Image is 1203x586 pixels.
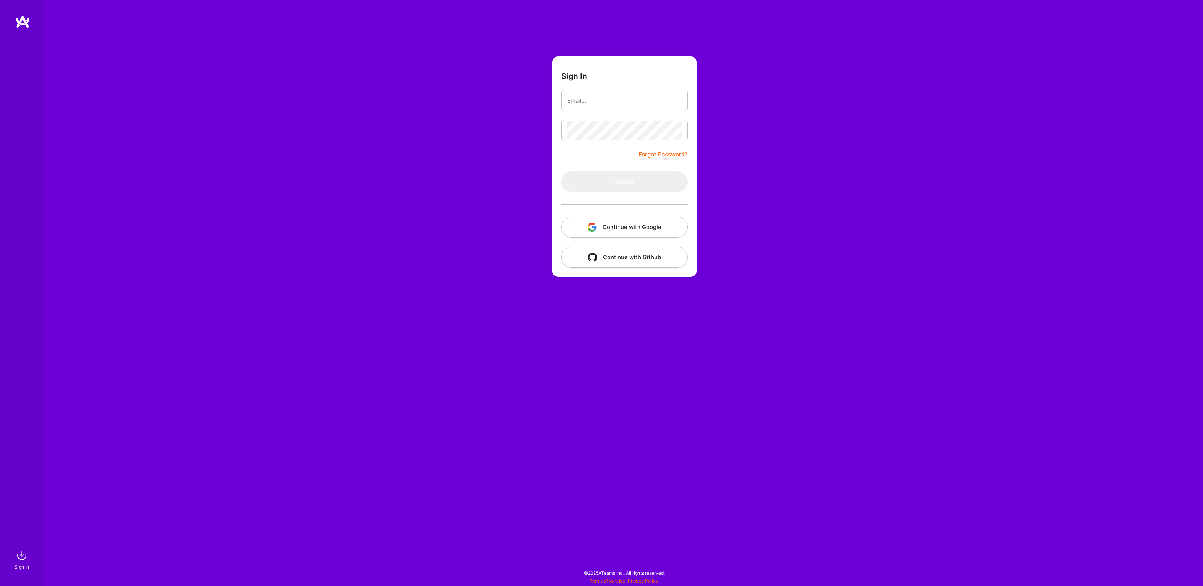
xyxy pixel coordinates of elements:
[15,563,29,571] div: Sign In
[561,247,688,268] button: Continue with Github
[588,253,597,262] img: icon
[628,578,658,584] a: Privacy Policy
[567,91,682,110] input: Email...
[15,15,30,29] img: logo
[16,548,29,571] a: sign inSign In
[561,217,688,238] button: Continue with Google
[590,578,658,584] span: |
[561,71,587,81] h3: Sign In
[45,563,1203,582] div: © 2025 ATeams Inc., All rights reserved.
[561,171,688,192] button: Sign In
[590,578,625,584] a: Terms of Service
[14,548,29,563] img: sign in
[639,150,688,159] a: Forgot Password?
[588,223,597,232] img: icon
